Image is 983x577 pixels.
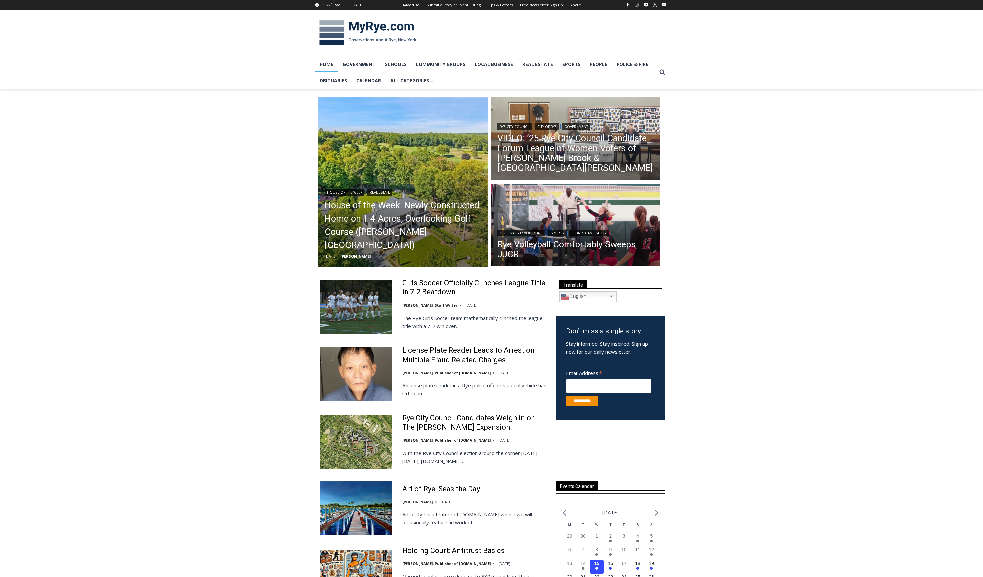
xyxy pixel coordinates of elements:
time: 3 [623,533,625,539]
a: Sports [548,230,566,236]
time: 4 [636,533,639,539]
div: | | [497,228,654,236]
a: [PERSON_NAME] [402,499,433,504]
button: 8 Has events [590,546,604,560]
img: Art of Rye: Seas the Day [320,481,392,535]
a: Real Estate [518,56,558,72]
img: (PHOTO: The League of Women Voters of Rye, Rye Brook & Port Chester held a 2025 Rye City Council ... [491,97,660,182]
a: Rye City Council Candidates Weigh in on The [PERSON_NAME] Expansion [402,413,547,432]
span: S [650,523,653,527]
em: Has events [595,553,598,556]
em: Has events [595,567,598,570]
time: 18 [635,561,640,566]
button: 19 Has events [645,560,658,574]
a: English [559,291,617,302]
a: YouTube [660,1,668,9]
time: 8 [595,547,598,552]
div: | | [497,122,654,130]
a: Next month [655,510,658,516]
a: Government [562,123,590,130]
a: Government [338,56,380,72]
a: Local Business [470,56,518,72]
time: 29 [567,533,572,539]
time: [DATE] [441,499,452,504]
a: Read More Rye Volleyball Comfortably Sweeps JJCR [491,184,660,268]
button: 17 [617,560,631,574]
h3: Don’t miss a single story! [566,326,655,336]
button: 9 Has events [604,546,617,560]
a: [PERSON_NAME], Publisher of [DOMAIN_NAME] [402,370,491,375]
a: Sports Game Story [569,230,609,236]
a: Read More VIDEO: ’25 Rye City Council Candidate Forum League of Women Voters of Rye, Rye Brook & ... [491,97,660,182]
div: | [325,188,481,196]
time: 12 [649,547,654,552]
span: 58.66 [321,2,329,7]
button: 29 [563,533,576,546]
button: 10 [617,546,631,560]
button: 2 Has events [604,533,617,546]
a: House of the Week: Newly Constructed Home on 1.4 Acres, Overlooking Golf Course ([PERSON_NAME][GE... [325,199,481,252]
em: Has events [609,567,612,570]
em: Has events [636,540,639,542]
span: M [568,523,571,527]
div: Friday [617,522,631,533]
em: Has events [609,540,612,542]
li: [DATE] [602,508,619,517]
div: [DATE] [351,2,363,8]
img: en [561,293,569,301]
a: Rye Volleyball Comfortably Sweeps JJCR [497,240,654,259]
time: 9 [609,547,612,552]
nav: Primary Navigation [315,56,656,89]
a: Sports [558,56,585,72]
time: 30 [580,533,586,539]
div: Saturday [631,522,644,533]
a: All Categories [386,72,438,89]
span: Translate [559,280,587,289]
em: Has events [609,553,612,556]
a: Art of Rye: Seas the Day [402,484,480,494]
time: [DATE] [498,370,510,375]
a: City of Rye [535,123,559,130]
div: Wednesday [590,522,604,533]
a: Girls Varsity Volleyball [497,230,545,236]
button: 5 Has events [645,533,658,546]
time: 15 [594,561,599,566]
time: 13 [567,561,572,566]
a: Home [315,56,338,72]
time: 2 [609,533,612,539]
a: Calendar [352,72,386,89]
time: 17 [621,561,627,566]
time: [DATE] [498,561,510,566]
em: Has events [582,567,584,570]
a: Holding Court: Antitrust Basics [402,546,505,555]
em: Has events [650,540,653,542]
a: [PERSON_NAME], Staff Writer [402,303,457,308]
p: Art of Rye is a feature of [DOMAIN_NAME] where we will occasionally feature artwork of… [402,510,547,526]
button: 12 Has events [645,546,658,560]
time: 19 [649,561,654,566]
div: Thursday [604,522,617,533]
a: People [585,56,612,72]
button: View Search Form [656,67,668,78]
img: MyRye.com [315,16,421,50]
a: Real Estate [367,189,392,196]
em: Has events [650,553,653,556]
em: Has events [650,567,653,570]
a: [PERSON_NAME], Publisher of [DOMAIN_NAME] [402,438,491,443]
label: Email Address [566,366,651,378]
button: 7 [576,546,590,560]
time: 10 [621,547,627,552]
a: Police & Fire [612,56,653,72]
time: [DATE] [465,303,477,308]
div: Tuesday [576,522,590,533]
span: T [609,523,611,527]
a: Previous month [563,510,566,516]
p: Stay informed. Stay inspired. Sign up now for our daily newsletter. [566,340,655,356]
time: 5 [650,533,653,539]
a: Rye City Council [497,123,532,130]
a: Obituaries [315,72,352,89]
time: 1 [595,533,598,539]
button: 13 [563,560,576,574]
a: X [651,1,659,9]
span: All Categories [390,77,434,84]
